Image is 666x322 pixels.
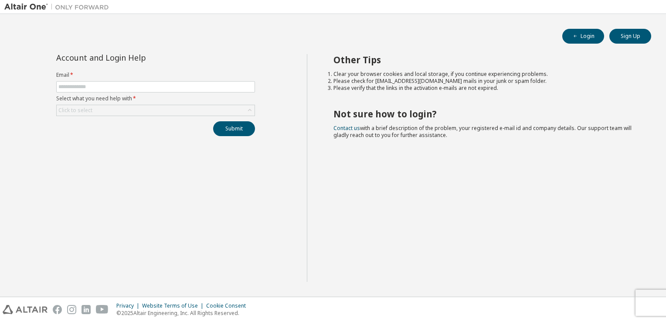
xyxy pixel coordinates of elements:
img: linkedin.svg [82,305,91,314]
button: Login [562,29,604,44]
button: Sign Up [609,29,651,44]
h2: Other Tips [333,54,636,65]
img: altair_logo.svg [3,305,48,314]
div: Click to select [58,107,92,114]
img: youtube.svg [96,305,109,314]
img: facebook.svg [53,305,62,314]
li: Please check for [EMAIL_ADDRESS][DOMAIN_NAME] mails in your junk or spam folder. [333,78,636,85]
li: Clear your browser cookies and local storage, if you continue experiencing problems. [333,71,636,78]
div: Account and Login Help [56,54,215,61]
div: Website Terms of Use [142,302,206,309]
li: Please verify that the links in the activation e-mails are not expired. [333,85,636,92]
a: Contact us [333,124,360,132]
img: Altair One [4,3,113,11]
button: Submit [213,121,255,136]
p: © 2025 Altair Engineering, Inc. All Rights Reserved. [116,309,251,317]
div: Cookie Consent [206,302,251,309]
label: Select what you need help with [56,95,255,102]
img: instagram.svg [67,305,76,314]
label: Email [56,72,255,79]
h2: Not sure how to login? [333,108,636,120]
span: with a brief description of the problem, your registered e-mail id and company details. Our suppo... [333,124,632,139]
div: Privacy [116,302,142,309]
div: Click to select [57,105,255,116]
